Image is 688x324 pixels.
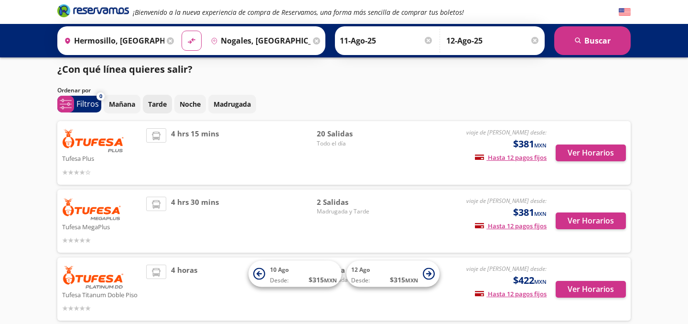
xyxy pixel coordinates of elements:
[57,3,129,21] a: Brand Logo
[554,26,631,55] button: Buscar
[513,137,547,151] span: $381
[148,99,167,109] p: Tarde
[171,265,197,313] span: 4 horas
[405,277,418,284] small: MXN
[57,86,91,95] p: Ordenar por
[270,266,289,274] span: 10 Ago
[143,95,172,113] button: Tarde
[556,281,626,298] button: Ver Horarios
[207,29,311,53] input: Buscar Destino
[446,29,540,53] input: Opcional
[619,6,631,18] button: English
[556,212,626,229] button: Ver Horarios
[475,222,547,230] span: Hasta 12 pagos fijos
[57,96,101,112] button: 0Filtros
[62,128,124,152] img: Tufesa Plus
[208,95,256,113] button: Madrugada
[60,29,164,53] input: Buscar Origen
[466,128,547,136] em: viaje de [PERSON_NAME] desde:
[62,221,141,232] p: Tufesa MegaPlus
[534,278,547,285] small: MXN
[76,98,99,110] p: Filtros
[346,261,440,287] button: 12 AgoDesde:$315MXN
[62,197,121,221] img: Tufesa MegaPlus
[62,152,141,164] p: Tufesa Plus
[214,99,251,109] p: Madrugada
[317,207,384,216] span: Madrugada y Tarde
[62,265,124,289] img: Tufesa Titanum Doble Piso
[317,139,384,148] span: Todo el día
[390,275,418,285] span: $ 315
[513,205,547,220] span: $381
[466,265,547,273] em: viaje de [PERSON_NAME] desde:
[340,29,433,53] input: Elegir Fecha
[466,197,547,205] em: viaje de [PERSON_NAME] desde:
[534,142,547,149] small: MXN
[57,62,193,77] p: ¿Con qué línea quieres salir?
[171,197,219,246] span: 4 hrs 30 mins
[556,145,626,161] button: Ver Horarios
[248,261,342,287] button: 10 AgoDesde:$315MXN
[174,95,206,113] button: Noche
[534,210,547,217] small: MXN
[270,276,289,285] span: Desde:
[133,8,464,17] em: ¡Bienvenido a la nueva experiencia de compra de Reservamos, una forma más sencilla de comprar tus...
[99,92,102,101] span: 0
[62,289,141,300] p: Tufesa Titanum Doble Piso
[104,95,140,113] button: Mañana
[309,275,337,285] span: $ 315
[317,197,384,208] span: 2 Salidas
[324,277,337,284] small: MXN
[171,128,219,178] span: 4 hrs 15 mins
[513,273,547,288] span: $422
[57,3,129,18] i: Brand Logo
[351,266,370,274] span: 12 Ago
[109,99,135,109] p: Mañana
[317,128,384,139] span: 20 Salidas
[475,153,547,162] span: Hasta 12 pagos fijos
[475,290,547,298] span: Hasta 12 pagos fijos
[351,276,370,285] span: Desde:
[180,99,201,109] p: Noche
